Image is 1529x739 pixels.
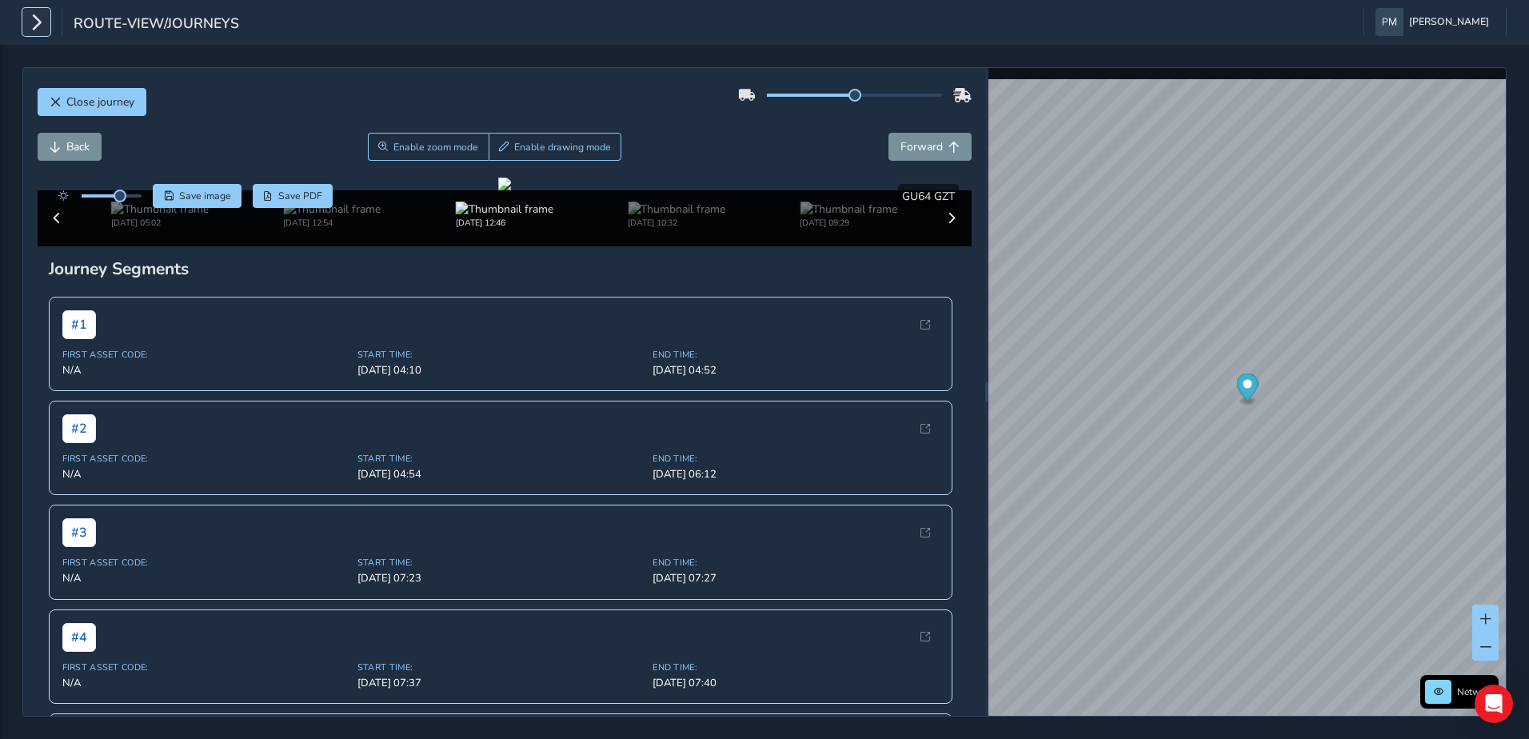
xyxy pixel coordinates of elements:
img: Thumbnail frame [111,202,209,217]
span: Start Time: [357,557,643,569]
div: [DATE] 05:02 [111,217,209,229]
span: Start Time: [357,349,643,361]
span: Start Time: [357,661,643,673]
span: Start Time: [357,453,643,465]
span: Network [1457,685,1494,698]
span: [DATE] 04:52 [653,363,938,377]
span: # 3 [62,518,96,547]
span: [DATE] 06:12 [653,467,938,481]
button: Close journey [38,88,146,116]
button: PDF [253,184,333,208]
img: Thumbnail frame [628,202,725,217]
img: Thumbnail frame [456,202,553,217]
span: N/A [62,676,348,690]
span: Enable zoom mode [393,141,478,154]
div: [DATE] 10:32 [628,217,725,229]
span: [DATE] 07:37 [357,676,643,690]
span: N/A [62,467,348,481]
img: Thumbnail frame [800,202,897,217]
span: [DATE] 07:40 [653,676,938,690]
span: First Asset Code: [62,453,348,465]
span: [DATE] 07:23 [357,571,643,585]
span: N/A [62,571,348,585]
span: End Time: [653,557,938,569]
span: Save image [179,190,231,202]
span: First Asset Code: [62,349,348,361]
span: [DATE] 04:10 [357,363,643,377]
button: Save [153,184,242,208]
span: End Time: [653,453,938,465]
span: [DATE] 07:27 [653,571,938,585]
button: Back [38,133,102,161]
span: Close journey [66,94,134,110]
span: First Asset Code: [62,557,348,569]
span: route-view/journeys [74,14,239,36]
div: Map marker [1237,373,1259,406]
img: diamond-layout [1375,8,1403,36]
div: Open Intercom Messenger [1475,685,1513,723]
div: Journey Segments [49,258,960,280]
button: [PERSON_NAME] [1375,8,1495,36]
span: End Time: [653,661,938,673]
span: First Asset Code: [62,661,348,673]
img: Thumbnail frame [283,202,381,217]
span: GU64 GZT [902,189,955,204]
span: Back [66,139,90,154]
span: Forward [900,139,943,154]
span: [DATE] 04:54 [357,467,643,481]
div: [DATE] 12:54 [283,217,381,229]
span: End Time: [653,349,938,361]
span: N/A [62,363,348,377]
button: Forward [888,133,972,161]
button: Draw [489,133,622,161]
div: [DATE] 12:46 [456,217,553,229]
div: [DATE] 09:29 [800,217,897,229]
button: Zoom [368,133,489,161]
span: [PERSON_NAME] [1409,8,1489,36]
span: # 1 [62,310,96,339]
span: # 4 [62,623,96,652]
span: Save PDF [278,190,322,202]
span: # 2 [62,414,96,443]
span: Enable drawing mode [514,141,611,154]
